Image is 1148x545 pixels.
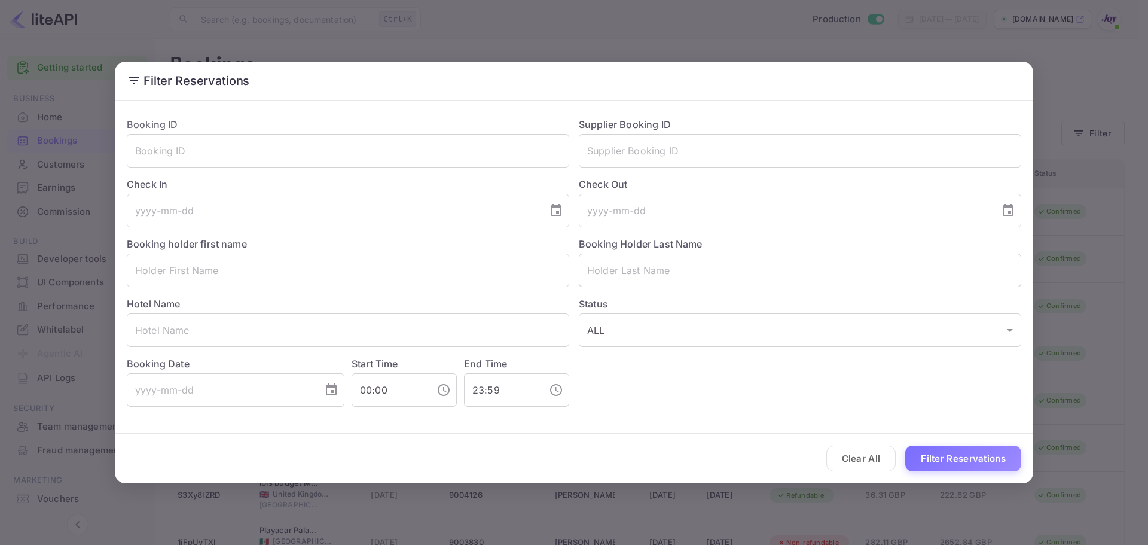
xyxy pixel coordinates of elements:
[579,194,991,227] input: yyyy-mm-dd
[127,238,247,250] label: Booking holder first name
[464,373,539,407] input: hh:mm
[115,62,1033,100] h2: Filter Reservations
[579,297,1021,311] label: Status
[127,118,178,130] label: Booking ID
[579,313,1021,347] div: ALL
[127,194,539,227] input: yyyy-mm-dd
[352,373,427,407] input: hh:mm
[579,134,1021,168] input: Supplier Booking ID
[127,357,344,371] label: Booking Date
[127,373,315,407] input: yyyy-mm-dd
[352,358,398,370] label: Start Time
[579,177,1021,191] label: Check Out
[579,238,703,250] label: Booking Holder Last Name
[127,254,569,287] input: Holder First Name
[996,199,1020,223] button: Choose date
[432,378,456,402] button: Choose time, selected time is 12:00 AM
[826,446,896,471] button: Clear All
[127,134,569,168] input: Booking ID
[544,199,568,223] button: Choose date
[127,177,569,191] label: Check In
[579,254,1021,287] input: Holder Last Name
[127,298,181,310] label: Hotel Name
[464,358,507,370] label: End Time
[544,378,568,402] button: Choose time, selected time is 11:59 PM
[127,313,569,347] input: Hotel Name
[905,446,1021,471] button: Filter Reservations
[579,118,671,130] label: Supplier Booking ID
[319,378,343,402] button: Choose date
